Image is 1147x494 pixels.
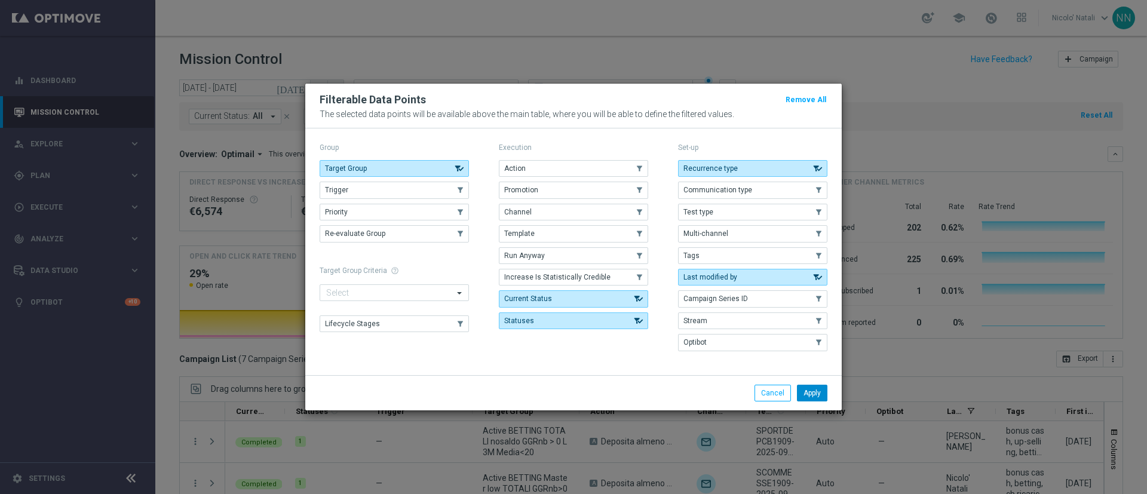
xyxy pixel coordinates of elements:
[320,109,827,119] p: The selected data points will be available above the main table, where you will be able to define...
[504,229,535,238] span: Template
[504,251,545,260] span: Run Anyway
[755,385,791,401] button: Cancel
[320,204,469,220] button: Priority
[504,164,526,173] span: Action
[325,229,385,238] span: Re-evaluate Group
[678,225,827,242] button: Multi-channel
[678,334,827,351] button: Optibot
[499,160,648,177] button: Action
[320,182,469,198] button: Trigger
[678,312,827,329] button: Stream
[325,320,380,328] span: Lifecycle Stages
[499,312,648,329] button: Statuses
[499,204,648,220] button: Channel
[320,225,469,242] button: Re-evaluate Group
[325,208,348,216] span: Priority
[683,273,737,281] span: Last modified by
[683,317,707,325] span: Stream
[504,273,611,281] span: Increase Is Statistically Credible
[499,143,648,152] p: Execution
[504,208,532,216] span: Channel
[499,182,648,198] button: Promotion
[683,164,738,173] span: Recurrence type
[678,160,827,177] button: Recurrence type
[678,143,827,152] p: Set-up
[678,269,827,286] button: Last modified by
[391,266,399,275] span: help_outline
[678,182,827,198] button: Communication type
[325,164,367,173] span: Target Group
[683,338,707,346] span: Optibot
[499,247,648,264] button: Run Anyway
[683,294,748,303] span: Campaign Series ID
[683,251,700,260] span: Tags
[683,186,752,194] span: Communication type
[678,204,827,220] button: Test type
[678,247,827,264] button: Tags
[504,294,552,303] span: Current Status
[320,315,469,332] button: Lifecycle Stages
[499,225,648,242] button: Template
[320,160,469,177] button: Target Group
[325,186,348,194] span: Trigger
[683,229,728,238] span: Multi-channel
[784,93,827,106] button: Remove All
[678,290,827,307] button: Campaign Series ID
[499,269,648,286] button: Increase Is Statistically Credible
[797,385,827,401] button: Apply
[320,266,469,275] h1: Target Group Criteria
[504,317,534,325] span: Statuses
[683,208,713,216] span: Test type
[320,143,469,152] p: Group
[504,186,538,194] span: Promotion
[499,290,648,307] button: Current Status
[320,93,426,107] h2: Filterable Data Points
